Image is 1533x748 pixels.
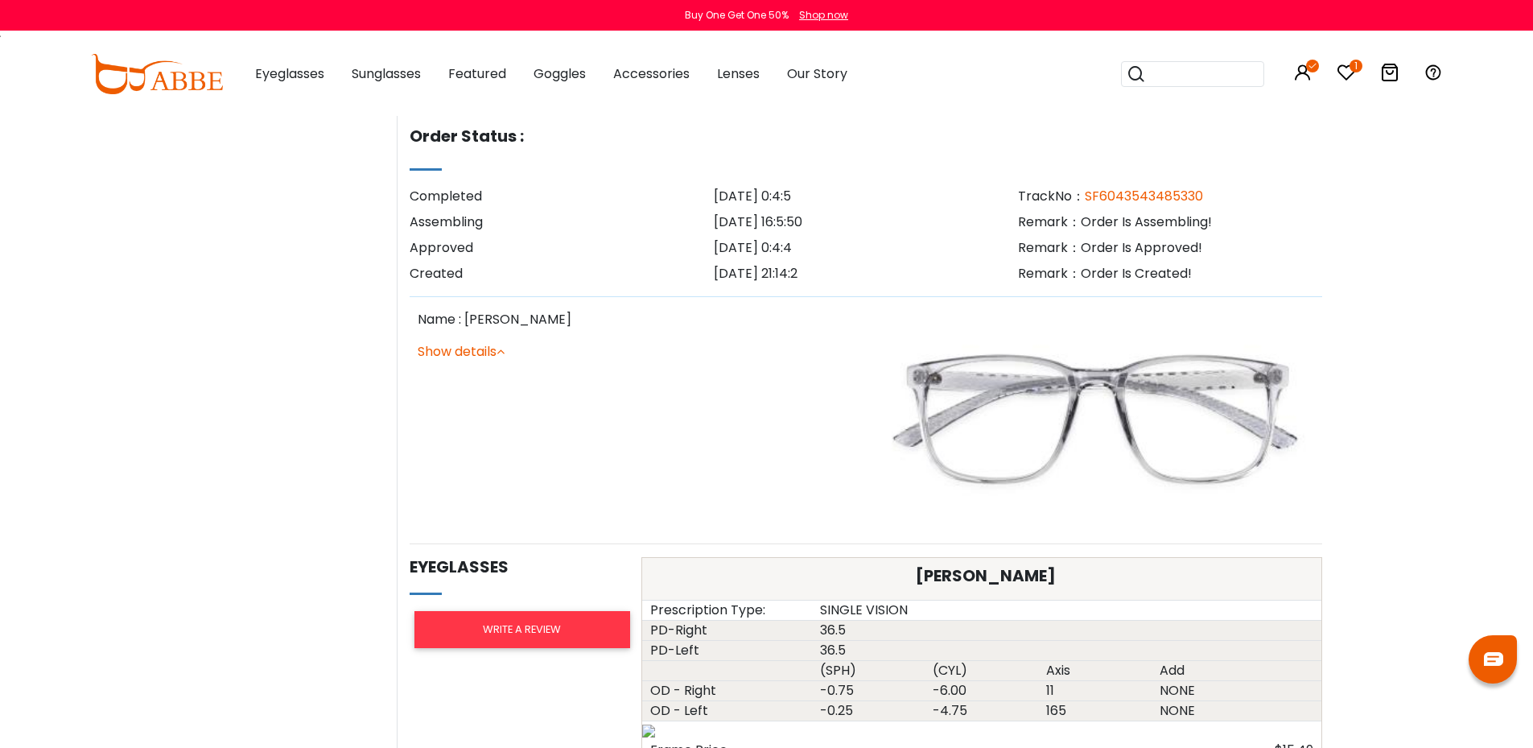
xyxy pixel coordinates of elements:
div: Remark：Order Is Approved! [1018,238,1322,258]
div: Remark：Order Is Created! [1018,264,1322,283]
a: Shop now [791,8,848,22]
img: abbeglasses.com [91,54,223,94]
h5: Eyeglasses [410,557,626,576]
div: 11 [1038,681,1152,700]
div: Axis [1038,661,1152,680]
h5: Order Status : [410,126,524,146]
a: Show details [418,342,505,361]
div: Prescription Type: [642,601,812,620]
div: Shop now [799,8,848,23]
div: Buy One Get One 50% [685,8,789,23]
div: -0.75 [812,681,925,700]
div: TrackNo： [1018,187,1322,206]
div: (CYL) [925,661,1038,680]
h5: [PERSON_NAME] [654,566,1317,585]
div: Approved [410,238,714,258]
div: 36.5 [812,621,1321,640]
div: Add [1152,661,1265,680]
div: [DATE] 16:5:50 [714,213,1018,232]
img: undefined [642,725,655,738]
span: Our Story [787,64,847,83]
span: Goggles [534,64,586,83]
div: (SPH) [812,661,925,680]
span: Lenses [717,64,760,83]
span: Sunglasses [352,64,421,83]
img: chat [1484,652,1503,666]
a: SF6043543485330 [1085,187,1203,205]
div: [DATE] 21:14:2 [714,264,1018,283]
div: -0.25 [812,701,925,721]
div: -4.75 [925,701,1038,721]
div: 165 [1038,701,1152,721]
div: Assembling [410,213,714,232]
div: NONE [1152,681,1265,700]
div: SINGLE VISION [812,601,1321,620]
a: 1 [1337,66,1356,85]
span: Featured [448,64,506,83]
div: -6.00 [925,681,1038,700]
div: 36.5 [812,641,1321,660]
div: PD-Left [642,641,812,660]
div: OD - Left [642,701,812,721]
span: Eyeglasses [255,64,324,83]
div: NONE [1152,701,1265,721]
span: Accessories [613,64,690,83]
div: Remark：Order Is Assembling! [1018,213,1322,232]
i: 1 [1350,60,1362,72]
div: OD - Right [642,681,812,700]
div: PD-Right [642,621,812,640]
div: Completed [410,187,714,206]
p: Name : [PERSON_NAME] [418,310,858,329]
a: Write a Review [414,611,631,648]
div: Created [410,264,714,283]
div: [DATE] 0:4:4 [714,238,1018,258]
div: [DATE] 0:4:5 [714,187,1018,206]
